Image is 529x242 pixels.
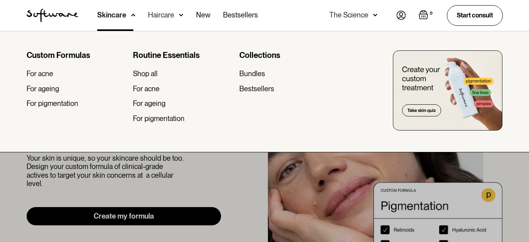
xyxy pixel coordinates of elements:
[239,85,339,93] a: Bestsellers
[133,85,233,93] a: For acne
[131,11,135,19] img: arrow down
[239,69,265,78] div: Bundles
[27,85,59,93] div: For ageing
[133,114,233,123] a: For pigmentation
[27,69,127,78] a: For acne
[27,99,127,108] a: For pigmentation
[239,50,339,60] div: Collections
[329,11,368,19] div: The Science
[27,99,78,108] div: For pigmentation
[27,9,78,22] a: home
[133,69,158,78] div: Shop all
[239,69,339,78] a: Bundles
[447,5,503,25] a: Start consult
[419,10,434,21] a: Open empty cart
[239,85,274,93] div: Bestsellers
[27,9,78,22] img: Software Logo
[133,114,185,123] div: For pigmentation
[393,50,502,131] img: create you custom treatment bottle
[148,11,174,19] div: Haircare
[428,10,434,17] div: 0
[133,85,160,93] div: For acne
[27,69,53,78] div: For acne
[133,50,233,60] div: Routine Essentials
[373,11,377,19] img: arrow down
[97,11,126,19] div: Skincare
[27,50,127,60] div: Custom Formulas
[133,69,233,78] a: Shop all
[133,99,233,108] a: For ageing
[27,85,127,93] a: For ageing
[133,99,165,108] div: For ageing
[179,11,183,19] img: arrow down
